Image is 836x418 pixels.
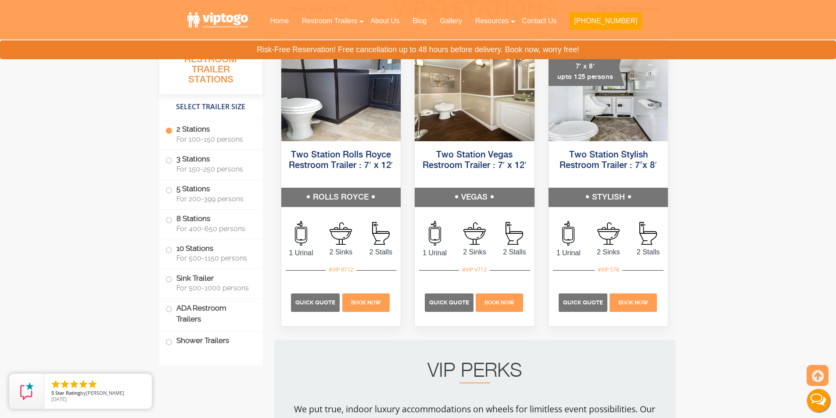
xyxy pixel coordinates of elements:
span: [PERSON_NAME] [86,389,124,396]
img: an icon of sink [597,222,620,245]
label: 8 Stations [165,210,256,237]
span: 2 Stalls [628,247,668,257]
span: 2 Stalls [495,247,535,257]
span: For 200-399 persons [176,195,252,203]
span: 2 Sinks [455,247,495,257]
span: 2 Sinks [321,247,361,257]
div: #VIP S78 [595,264,622,275]
img: Side view of two station restroom trailer with separate doors for males and females [281,40,401,141]
label: 3 Stations [165,150,256,177]
img: Review Rating [18,382,36,400]
span: Star Rating [55,389,80,396]
li:  [60,379,70,389]
span: For 100-150 persons [176,135,252,143]
h5: ROLLS ROYCE [281,188,401,207]
img: an icon of sink [330,222,352,245]
span: Book Now [484,300,514,306]
a: [PHONE_NUMBER] [563,11,648,35]
img: an icon of urinal [429,221,441,246]
label: 10 Stations [165,239,256,267]
span: For 500-1150 persons [176,254,252,262]
span: For 400-650 persons [176,225,252,233]
button: Live Chat [801,383,836,418]
span: 1 Urinal [281,248,321,258]
span: 2 Sinks [588,247,628,257]
a: Book Now [475,298,524,306]
div: Mini 7' x 8' upto 125 persons [549,47,624,86]
label: 2 Stations [165,120,256,147]
h5: VEGAS [415,188,535,207]
li:  [50,379,61,389]
label: Sink Trailer [165,269,256,296]
a: Restroom Trailers [295,11,364,31]
a: Book Now [609,298,658,306]
img: an icon of urinal [562,221,574,246]
span: 2 Stalls [361,247,401,257]
img: an icon of sink [463,222,486,245]
span: Book Now [618,300,648,306]
img: Side view of two station restroom trailer with separate doors for males and females [415,40,535,141]
a: Quick Quote [425,298,475,306]
button: [PHONE_NUMBER] [570,12,642,30]
img: A mini restroom trailer with two separate stations and separate doors for males and females [549,40,668,141]
a: Contact Us [515,11,563,31]
li:  [87,379,98,389]
a: Two Station Rolls Royce Restroom Trailer : 7′ x 12′ [289,150,393,170]
span: 1 Urinal [415,248,455,258]
a: Blog [406,11,433,31]
h2: VIP PERKS [292,362,658,383]
img: an icon of stall [372,222,390,245]
label: ADA Restroom Trailers [165,299,256,329]
span: Quick Quote [563,299,603,306]
a: Quick Quote [559,298,609,306]
a: Two Station Vegas Restroom Trailer : 7′ x 12′ [423,150,527,170]
h3: All Portable Restroom Trailer Stations [159,42,262,94]
li:  [78,379,89,389]
img: an icon of urinal [295,221,307,246]
li:  [69,379,79,389]
span: Quick Quote [295,299,335,306]
a: Home [263,11,295,31]
span: 5 [51,389,54,396]
h4: Select Trailer Size [159,99,262,115]
span: For 500-1000 persons [176,284,252,292]
div: #VIP V712 [459,264,490,275]
span: Quick Quote [429,299,469,306]
a: Gallery [433,11,469,31]
span: For 150-250 persons [176,165,252,173]
a: Two Station Stylish Restroom Trailer : 7’x 8′ [560,150,657,170]
div: #VIP R712 [326,264,356,275]
span: 1 Urinal [549,248,588,258]
label: Shower Trailers [165,332,256,350]
img: an icon of stall [639,222,657,245]
h5: STYLISH [549,188,668,207]
span: Book Now [351,300,381,306]
a: Resources [469,11,515,31]
a: About Us [364,11,406,31]
a: Quick Quote [291,298,341,306]
img: an icon of stall [506,222,523,245]
label: 5 Stations [165,180,256,207]
span: by [51,390,145,397]
span: [DATE] [51,396,67,402]
a: Book Now [341,298,391,306]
